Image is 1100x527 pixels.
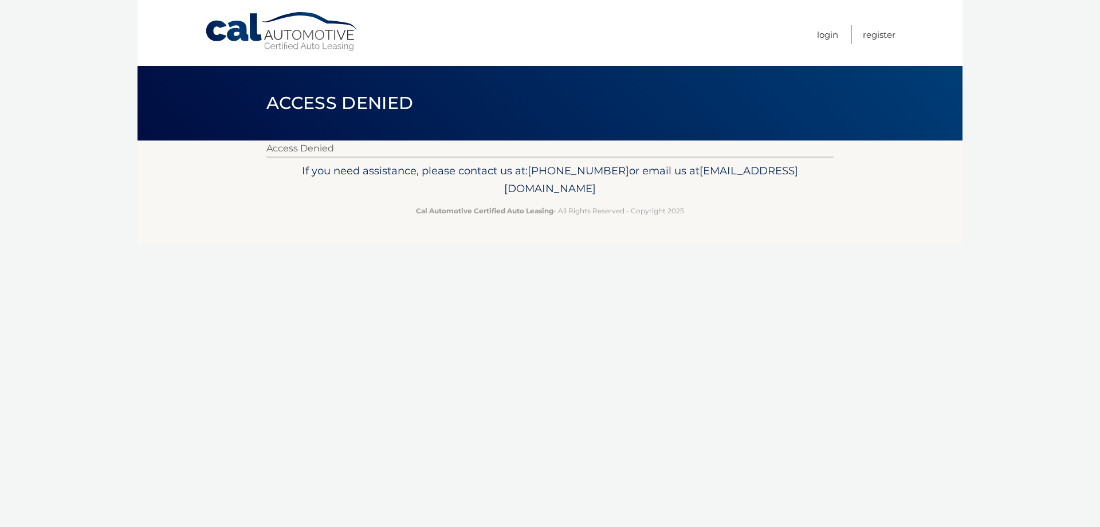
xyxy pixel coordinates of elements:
strong: Cal Automotive Certified Auto Leasing [416,206,553,215]
p: Access Denied [266,140,834,157]
a: Cal Automotive [205,11,359,52]
a: Login [817,25,838,44]
p: If you need assistance, please contact us at: or email us at [274,162,826,198]
a: Register [863,25,895,44]
span: Access Denied [266,92,413,114]
span: [PHONE_NUMBER] [528,164,629,177]
p: - All Rights Reserved - Copyright 2025 [274,205,826,217]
